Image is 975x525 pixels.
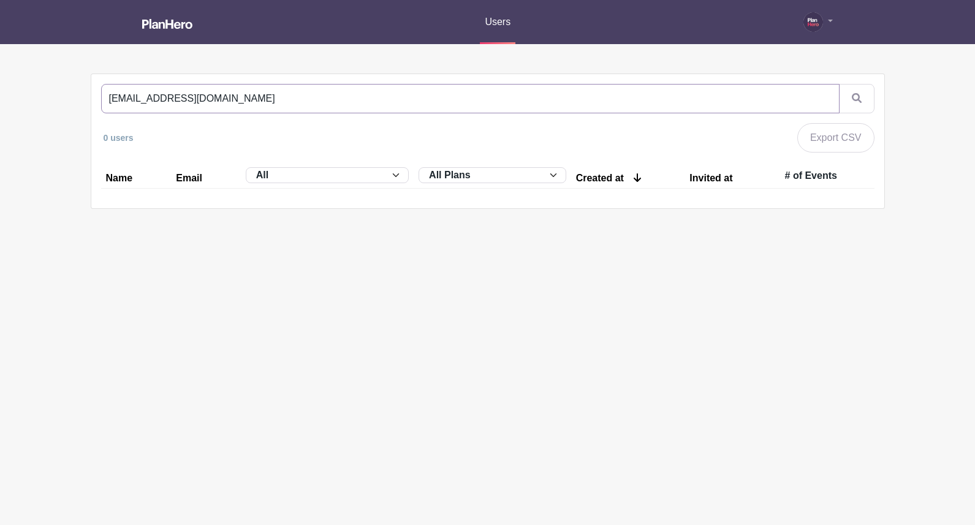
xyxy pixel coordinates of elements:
a: Invited at [689,173,775,183]
span: Users [485,17,510,27]
div: Invited at [689,173,732,183]
th: # of Events [780,162,874,189]
img: PH-Logo-Circle-Centered-Purple.jpg [803,12,823,32]
a: Name [106,173,167,183]
div: Name [106,173,133,183]
small: 0 users [104,133,134,143]
a: Export CSV [797,123,874,153]
img: logo_white-6c42ec7e38ccf1d336a20a19083b03d10ae64f83f12c07503d8b9e83406b4c7d.svg [142,19,192,29]
a: Email [176,173,235,183]
a: Created at [576,173,680,183]
div: Email [176,173,202,183]
input: Search by name or email... [101,84,840,113]
div: Created at [576,173,624,183]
